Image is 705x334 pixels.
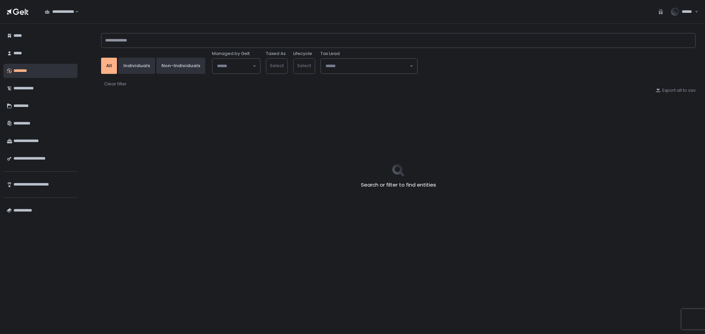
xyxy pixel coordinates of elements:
label: Taxed As [266,51,286,57]
span: Select [270,62,284,69]
button: Clear filter [104,81,127,87]
button: Non-Individuals [156,58,205,74]
button: Export all to csv [655,87,696,93]
div: Non-Individuals [161,63,200,69]
button: Individuals [118,58,155,74]
h2: Search or filter to find entities [361,181,436,189]
div: Search for option [212,59,260,74]
div: Search for option [40,5,79,19]
span: Managed by Gelt [212,51,250,57]
div: All [106,63,112,69]
span: Tax Lead [320,51,340,57]
input: Search for option [74,8,74,15]
span: Select [297,62,311,69]
div: Search for option [321,59,417,74]
div: Individuals [123,63,150,69]
button: All [101,58,117,74]
input: Search for option [217,63,252,69]
input: Search for option [326,63,409,69]
label: Lifecycle [293,51,312,57]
